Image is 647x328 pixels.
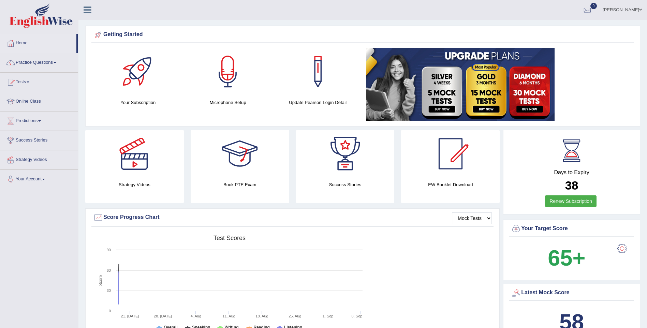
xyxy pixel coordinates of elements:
[107,268,111,272] text: 60
[0,92,78,109] a: Online Class
[214,235,246,241] tspan: Test scores
[93,30,632,40] div: Getting Started
[366,48,555,121] img: small5.jpg
[548,245,585,270] b: 65+
[565,179,578,192] b: 38
[0,131,78,148] a: Success Stories
[0,170,78,187] a: Your Account
[0,111,78,129] a: Predictions
[0,53,78,70] a: Practice Questions
[107,288,111,293] text: 30
[154,314,172,318] tspan: 28. [DATE]
[93,212,492,223] div: Score Progress Chart
[511,169,632,176] h4: Days to Expiry
[545,195,597,207] a: Renew Subscription
[186,99,269,106] h4: Microphone Setup
[590,3,597,9] span: 0
[352,314,363,318] tspan: 8. Sep
[109,309,111,313] text: 0
[223,314,235,318] tspan: 11. Aug
[296,181,395,188] h4: Success Stories
[97,99,179,106] h4: Your Subscription
[276,99,359,106] h4: Update Pearson Login Detail
[255,314,268,318] tspan: 18. Aug
[511,288,632,298] div: Latest Mock Score
[323,314,334,318] tspan: 1. Sep
[98,275,103,286] tspan: Score
[401,181,500,188] h4: EW Booklet Download
[85,181,184,188] h4: Strategy Videos
[0,34,76,51] a: Home
[289,314,301,318] tspan: 25. Aug
[511,224,632,234] div: Your Target Score
[0,73,78,90] a: Tests
[191,314,201,318] tspan: 4. Aug
[0,150,78,167] a: Strategy Videos
[191,181,289,188] h4: Book PTE Exam
[107,248,111,252] text: 90
[121,314,139,318] tspan: 21. [DATE]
